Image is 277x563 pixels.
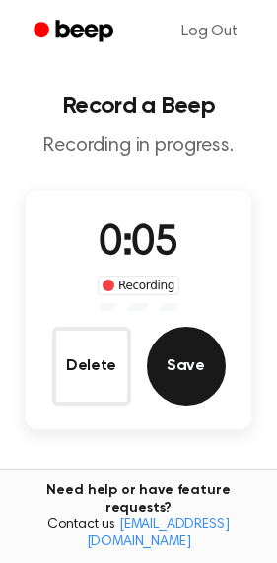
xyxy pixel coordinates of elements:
button: Delete Audio Record [52,327,131,406]
a: [EMAIL_ADDRESS][DOMAIN_NAME] [87,518,230,549]
a: Log Out [162,8,257,55]
a: Beep [20,13,131,51]
button: Save Audio Record [147,327,226,406]
span: Contact us [12,517,265,551]
h1: Record a Beep [16,94,261,118]
div: Recording [98,276,179,295]
p: Recording in progress. [16,134,261,158]
span: 0:05 [99,223,177,265]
